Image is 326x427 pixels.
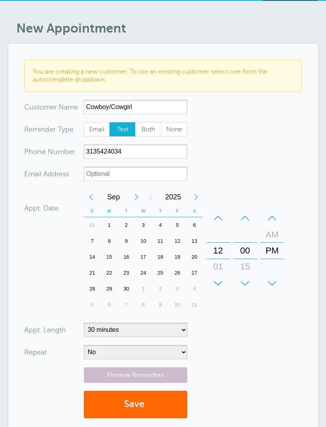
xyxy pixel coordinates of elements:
label: None [161,122,187,136]
th: T [152,205,169,217]
div: 15 [236,259,255,275]
div: 12 [169,233,186,249]
th: S [84,205,101,217]
label: Appt. Length [24,326,66,333]
div: Monday, October 6 [101,297,118,313]
div: 3 [169,281,186,297]
div: 8 [135,297,152,313]
div: Sunday, September 28 [84,281,101,297]
div: 7 [84,233,101,249]
div: Wednesday, September 3 [135,217,152,233]
div: Wednesday, September 24 [135,265,152,281]
div: Next Month [129,189,144,205]
div: 5 [169,217,186,233]
div: Friday, September 5 [169,217,186,233]
th: F [169,205,186,217]
div: Thursday, September 25 [152,265,169,281]
div: Saturday, September 13 [186,233,203,249]
span: Text [110,123,135,136]
div: Monday, September 29 [101,281,118,297]
div: 6 [101,297,118,313]
div: 10 [135,233,152,249]
div: Tuesday, September 30 [118,281,135,297]
div: 14 [84,249,101,265]
div: 1 [101,217,118,233]
div: 11 [186,297,203,313]
div: 1 [135,281,152,297]
div: Saturday, September 27 [186,265,203,281]
div: PM [263,243,282,259]
label: Text [109,122,136,136]
div: Wednesday, September 10 [135,233,152,249]
div: 3 [135,217,152,233]
span: 2025 [158,189,189,205]
div: 25 [152,265,169,281]
div: 00 [236,243,255,259]
span: ne Nu [37,148,58,155]
div: Friday, September 19 [169,249,186,265]
div: Tuesday, October 7 [118,297,135,313]
div: Previous Month [84,189,98,205]
div: 11 [152,233,169,249]
div: ress [24,167,84,181]
button: Save [84,391,187,418]
div: Friday, October 10 [169,297,186,313]
div: Saturday, October 11 [186,297,203,313]
div: 18 [152,249,169,265]
div: Previous Year [144,189,158,205]
div: 30 [118,281,135,297]
div: Thursday, September 11 [152,233,169,249]
div: Thursday, September 18 [152,249,169,265]
div: Saturday, September 20 [186,249,203,265]
div: 2 [118,217,135,233]
div: 30 [236,275,255,291]
span: il Add [38,170,56,177]
div: Sunday, September 21 [84,265,101,281]
div: Next Year [189,189,203,205]
div: 26 [169,265,186,281]
div: 28 [84,281,101,297]
div: Monday, September 22 [101,265,118,281]
div: Saturday, September 6 [186,217,203,233]
label: Repeat [24,349,47,356]
span: None [161,123,187,136]
div: Tuesday, September 2 [118,217,135,233]
div: 15 [101,249,118,265]
div: 22 [101,265,118,281]
div: mber [24,144,84,159]
div: 7 [118,297,135,313]
div: 5 [84,297,101,313]
span: tomer N [37,103,64,111]
div: Thursday, October 9 [152,297,169,313]
div: Saturday, October 4 [186,281,203,297]
div: 20 [186,249,203,265]
div: 21 [84,265,101,281]
div: 9 [152,297,169,313]
span: Email [84,123,110,136]
a: Preview Reminders [84,367,187,383]
div: 10 [169,297,186,313]
div: Hours [206,210,230,291]
th: W [135,205,152,217]
label: Email [84,122,110,136]
div: Tuesday, September 23 [118,265,135,281]
span: Both [136,123,161,136]
div: 2 [152,281,169,297]
div: 17 [135,249,152,265]
div: 23 [118,265,135,281]
div: Sunday, September 7 [84,233,101,249]
div: Monday, September 8 [101,233,118,249]
th: S [186,205,203,217]
div: 8 [101,233,118,249]
span: Ema [24,170,38,177]
div: Monday, September 15 [101,249,118,265]
div: 19 [169,249,186,265]
input: Optional [84,167,187,181]
div: 9 [118,233,135,249]
div: 4 [152,217,169,233]
div: AM [263,227,282,243]
div: 02 [209,275,228,291]
span: Cus [24,103,37,111]
div: Wednesday, October 8 [135,297,152,313]
div: Minutes [233,210,257,291]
